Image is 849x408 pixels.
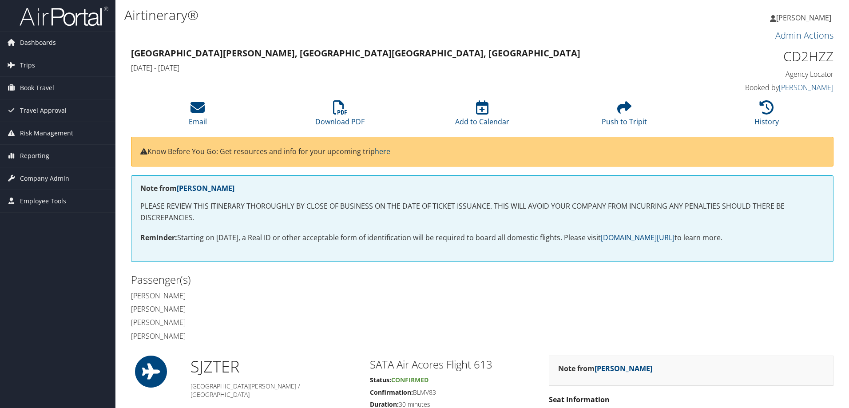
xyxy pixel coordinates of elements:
h1: SJZ TER [190,356,356,378]
h4: [PERSON_NAME] [131,304,476,314]
h2: SATA Air Acores Flight 613 [370,357,535,372]
span: Travel Approval [20,99,67,122]
span: Company Admin [20,167,69,190]
a: [PERSON_NAME] [595,364,652,373]
a: Email [189,105,207,127]
a: Push to Tripit [602,105,647,127]
strong: Confirmation: [370,388,413,396]
h4: Booked by [668,83,833,92]
span: Book Travel [20,77,54,99]
h4: [DATE] - [DATE] [131,63,655,73]
h4: [PERSON_NAME] [131,291,476,301]
a: Admin Actions [775,29,833,41]
span: Reporting [20,145,49,167]
h2: Passenger(s) [131,272,476,287]
a: History [754,105,779,127]
strong: Seat Information [549,395,610,404]
p: Know Before You Go: Get resources and info for your upcoming trip [140,146,824,158]
h4: [PERSON_NAME] [131,331,476,341]
strong: Note from [558,364,652,373]
h1: Airtinerary® [124,6,602,24]
a: [DOMAIN_NAME][URL] [601,233,674,242]
strong: Status: [370,376,391,384]
span: Trips [20,54,35,76]
h1: CD2HZZ [668,47,833,66]
img: airportal-logo.png [20,6,108,27]
a: [PERSON_NAME] [177,183,234,193]
p: PLEASE REVIEW THIS ITINERARY THOROUGHLY BY CLOSE OF BUSINESS ON THE DATE OF TICKET ISSUANCE. THIS... [140,201,824,223]
a: Download PDF [315,105,365,127]
a: here [375,147,390,156]
h5: BLMV83 [370,388,535,397]
a: Add to Calendar [455,105,509,127]
strong: Note from [140,183,234,193]
strong: [GEOGRAPHIC_DATA][PERSON_NAME], [GEOGRAPHIC_DATA] [GEOGRAPHIC_DATA], [GEOGRAPHIC_DATA] [131,47,580,59]
span: Risk Management [20,122,73,144]
span: Dashboards [20,32,56,54]
p: Starting on [DATE], a Real ID or other acceptable form of identification will be required to boar... [140,232,824,244]
span: Employee Tools [20,190,66,212]
span: Confirmed [391,376,428,384]
span: [PERSON_NAME] [776,13,831,23]
strong: Reminder: [140,233,177,242]
a: [PERSON_NAME] [779,83,833,92]
a: [PERSON_NAME] [770,4,840,31]
h5: [GEOGRAPHIC_DATA][PERSON_NAME] / [GEOGRAPHIC_DATA] [190,382,356,399]
h4: [PERSON_NAME] [131,317,476,327]
h4: Agency Locator [668,69,833,79]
